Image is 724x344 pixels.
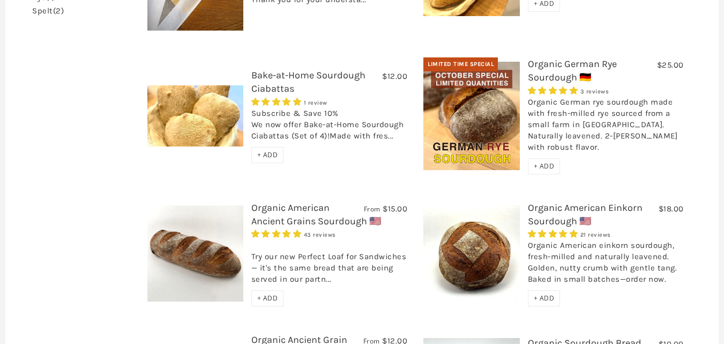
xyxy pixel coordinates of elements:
span: 21 reviews [580,231,611,238]
span: $25.00 [657,60,684,70]
a: Organic American Ancient Grains Sourdough 🇺🇸 [251,202,381,227]
span: (2) [53,6,64,16]
span: 43 reviews [304,231,336,238]
img: Bake-at-Home Sourdough Ciabattas [147,85,243,147]
div: Organic German rye sourdough made with fresh-milled rye sourced from a small farm in [GEOGRAPHIC_... [528,97,684,158]
div: + ADD [528,158,561,174]
span: 5.00 stars [251,97,304,107]
div: Try our new Perfect Loaf for Sandwiches — it's the same bread that are being served in our partn... [251,240,407,290]
span: $12.00 [382,71,407,81]
div: Subscribe & Save 10% We now offer Bake-at-Home Sourdough Ciabattas (Set of 4)!Made with fres... [251,108,407,147]
span: $18.00 [659,204,684,214]
img: Organic German Rye Sourdough 🇩🇪 [423,62,519,170]
div: + ADD [528,290,561,306]
span: 3 reviews [580,88,609,95]
span: + ADD [257,150,278,159]
div: + ADD [251,290,284,306]
span: 4.93 stars [251,229,304,239]
span: 4.95 stars [528,229,580,239]
a: Organic German Rye Sourdough 🇩🇪 [528,58,617,83]
img: Organic American Ancient Grains Sourdough 🇺🇸 [147,206,243,302]
img: Organic American Einkorn Sourdough 🇺🇸 [423,206,519,302]
span: 5.00 stars [528,86,580,96]
div: Organic American einkorn sourdough, fresh-milled and naturally leavened. Golden, nutty crumb with... [528,240,684,290]
div: + ADD [251,147,284,163]
span: 1 review [304,99,327,106]
span: + ADD [534,294,555,303]
a: spelt(2) [32,7,64,15]
span: + ADD [257,294,278,303]
span: $15.00 [383,204,407,214]
span: From [364,204,380,214]
div: Limited Time Special [423,57,498,71]
span: + ADD [534,162,555,171]
a: Organic American Einkorn Sourdough 🇺🇸 [528,202,643,227]
a: Bake-at-Home Sourdough Ciabattas [251,69,365,94]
